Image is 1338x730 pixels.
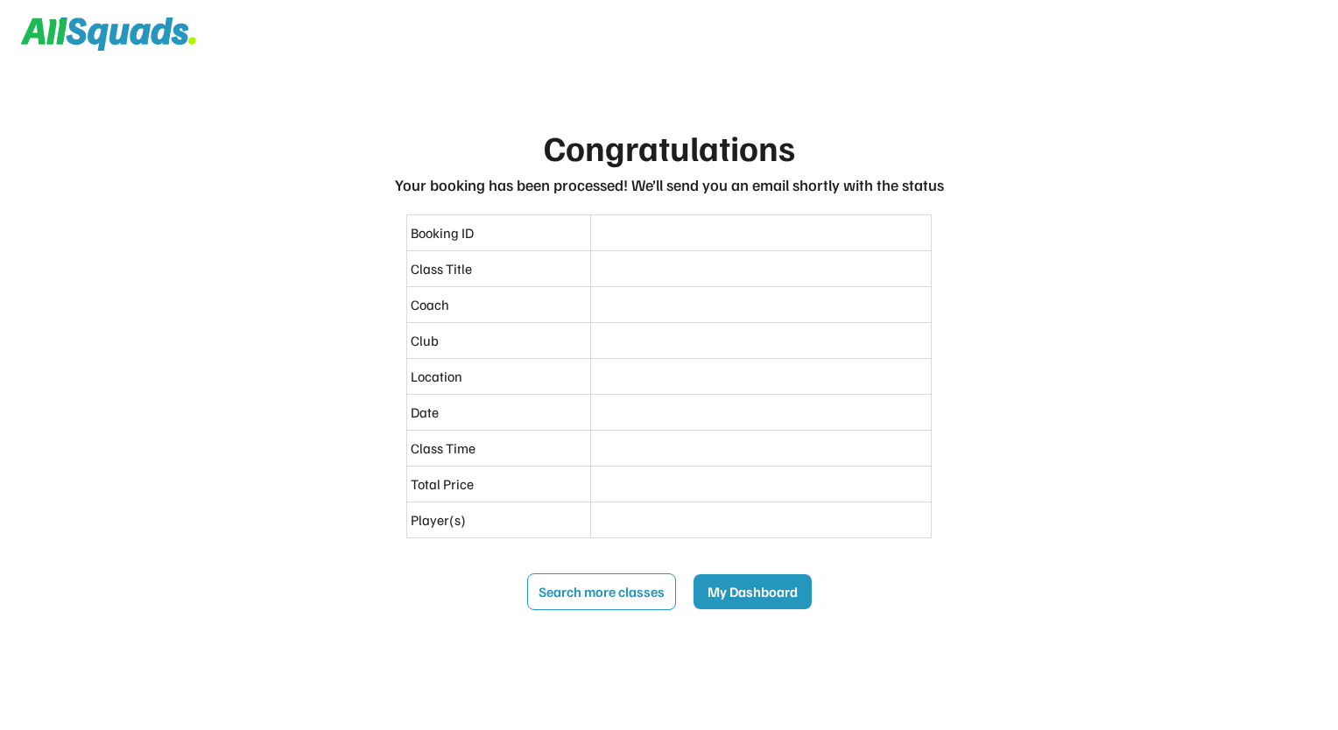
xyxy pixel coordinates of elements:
[411,258,587,279] div: Class Title
[411,402,587,423] div: Date
[544,121,795,173] div: Congratulations
[395,173,944,197] div: Your booking has been processed! We’ll send you an email shortly with the status
[527,573,676,610] button: Search more classes
[411,294,587,315] div: Coach
[21,18,196,51] img: Squad%20Logo.svg
[411,474,587,495] div: Total Price
[694,574,812,609] button: My Dashboard
[411,366,587,387] div: Location
[411,330,587,351] div: Club
[411,222,587,243] div: Booking ID
[411,438,587,459] div: Class Time
[411,509,587,530] div: Player(s)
